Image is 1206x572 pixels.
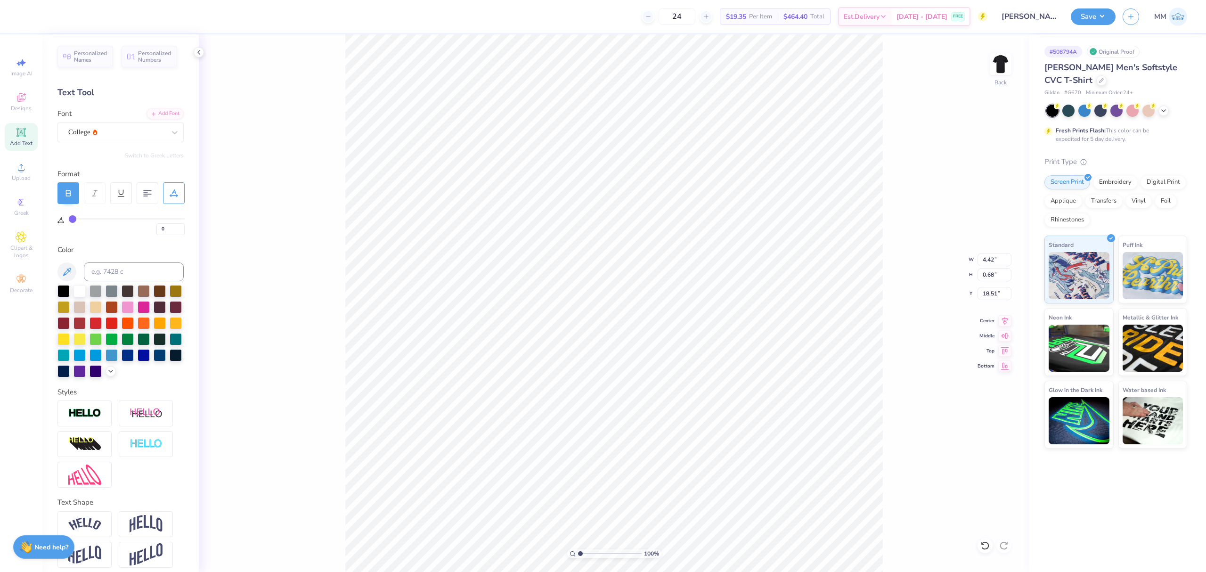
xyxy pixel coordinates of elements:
img: Flag [68,546,101,564]
span: Metallic & Glitter Ink [1123,312,1178,322]
div: Original Proof [1087,46,1140,57]
span: Standard [1049,240,1074,250]
span: MM [1154,11,1166,22]
span: # G670 [1064,89,1081,97]
img: Rise [130,543,163,566]
div: Digital Print [1141,175,1186,189]
img: Water based Ink [1123,397,1183,444]
a: MM [1154,8,1187,26]
label: Font [57,108,72,119]
div: Back [994,78,1007,87]
img: 3d Illusion [68,437,101,452]
img: Arch [130,515,163,533]
span: Personalized Numbers [138,50,171,63]
img: Standard [1049,252,1109,299]
div: Color [57,245,184,255]
span: Top [978,348,994,354]
span: Total [810,12,824,22]
img: Glow in the Dark Ink [1049,397,1109,444]
span: Clipart & logos [5,244,38,259]
span: Personalized Names [74,50,107,63]
div: Transfers [1085,194,1123,208]
span: Greek [14,209,29,217]
img: Shadow [130,408,163,419]
span: Bottom [978,363,994,369]
input: Untitled Design [994,7,1064,26]
img: Negative Space [130,439,163,449]
span: Image AI [10,70,33,77]
img: Back [991,55,1010,74]
strong: Need help? [34,543,68,552]
span: $464.40 [783,12,807,22]
span: Puff Ink [1123,240,1142,250]
span: Glow in the Dark Ink [1049,385,1102,395]
span: Add Text [10,139,33,147]
button: Save [1071,8,1116,25]
span: Minimum Order: 24 + [1086,89,1133,97]
div: Text Shape [57,497,184,508]
div: Styles [57,387,184,398]
div: Screen Print [1044,175,1090,189]
div: Embroidery [1093,175,1138,189]
div: Print Type [1044,156,1187,167]
div: Format [57,169,185,180]
img: Free Distort [68,465,101,485]
button: Switch to Greek Letters [125,152,184,159]
span: Upload [12,174,31,182]
img: Puff Ink [1123,252,1183,299]
div: Add Font [147,108,184,119]
img: Mariah Myssa Salurio [1169,8,1187,26]
span: $19.35 [726,12,746,22]
div: Vinyl [1125,194,1152,208]
span: Water based Ink [1123,385,1166,395]
span: FREE [953,13,963,20]
span: Designs [11,105,32,112]
span: Est. Delivery [844,12,880,22]
div: Foil [1155,194,1177,208]
img: Metallic & Glitter Ink [1123,325,1183,372]
img: Neon Ink [1049,325,1109,372]
div: Rhinestones [1044,213,1090,227]
div: # 508794A [1044,46,1082,57]
div: Applique [1044,194,1082,208]
span: Center [978,318,994,324]
strong: Fresh Prints Flash: [1056,127,1106,134]
span: Middle [978,333,994,339]
div: This color can be expedited for 5 day delivery. [1056,126,1172,143]
span: Decorate [10,286,33,294]
img: Arc [68,518,101,531]
span: Gildan [1044,89,1059,97]
span: 100 % [644,549,659,558]
input: e.g. 7428 c [84,262,184,281]
span: Neon Ink [1049,312,1072,322]
span: [PERSON_NAME] Men's Softstyle CVC T-Shirt [1044,62,1177,86]
input: – – [659,8,695,25]
div: Text Tool [57,86,184,99]
span: Per Item [749,12,772,22]
span: [DATE] - [DATE] [896,12,947,22]
img: Stroke [68,408,101,419]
